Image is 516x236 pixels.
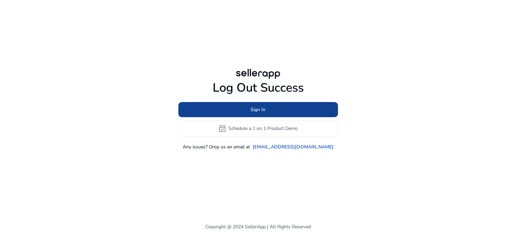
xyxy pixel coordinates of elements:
[178,81,338,95] h1: Log Out Success
[178,121,338,137] button: event_availableSchedule a 1 on 1 Product Demo
[178,102,338,117] button: Sign In
[218,125,226,133] span: event_available
[251,106,265,113] span: Sign In
[253,143,334,150] a: [EMAIL_ADDRESS][DOMAIN_NAME]
[183,143,250,150] p: Any issues? Drop us an email at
